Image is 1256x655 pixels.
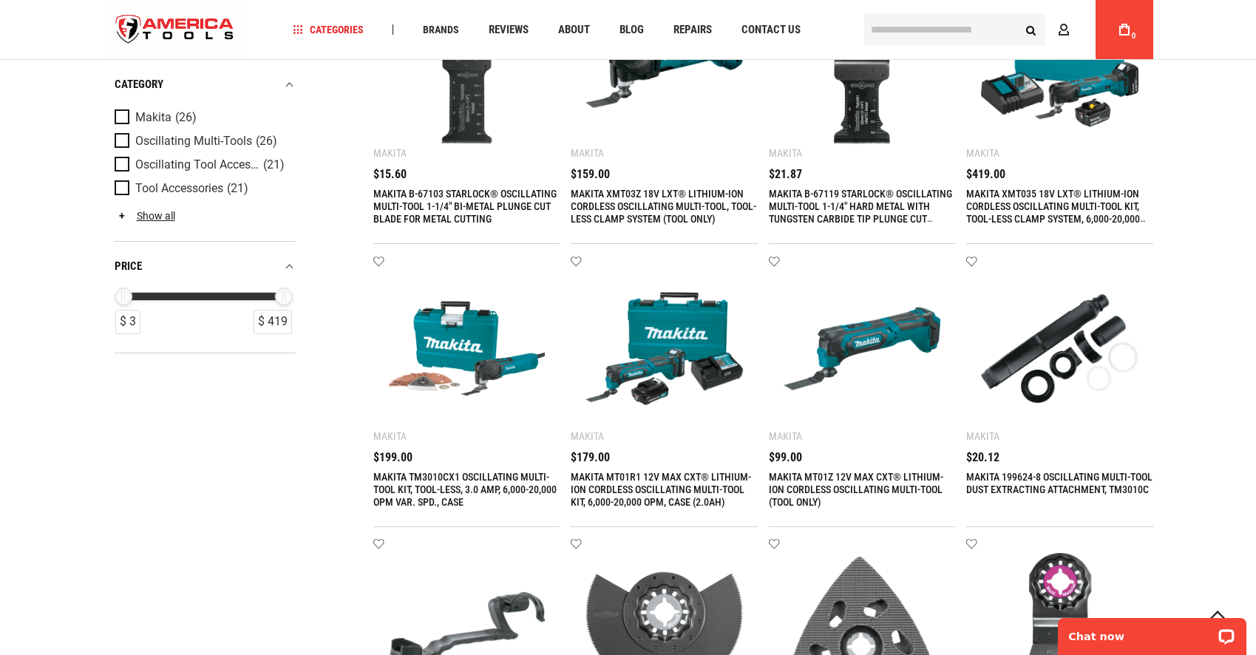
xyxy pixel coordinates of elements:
div: Makita [373,147,407,159]
span: (21) [227,183,248,195]
iframe: LiveChat chat widget [1048,608,1256,655]
div: Makita [966,147,999,159]
a: store logo [103,2,247,58]
span: (26) [256,135,277,148]
a: MAKITA TM3010CX1 OSCILLATING MULTI-TOOL KIT, TOOL-LESS, 3.0 AMP, 6,000-20,000 OPM VAR. SPD., CASE [373,471,557,508]
a: MAKITA B-67103 STARLOCK® OSCILLATING MULTI-TOOL 1-1/4" BI-METAL PLUNGE CUT BLADE FOR METAL CUTTING [373,188,557,225]
a: MAKITA MT01Z 12V MAX CXT® LITHIUM-ION CORDLESS OSCILLATING MULTI-TOOL (TOOL ONLY) [769,471,943,508]
div: Makita [373,430,407,442]
span: Blog [619,24,644,35]
img: MAKITA TM3010CX1 OSCILLATING MULTI-TOOL KIT, TOOL-LESS, 3.0 AMP, 6,000-20,000 OPM VAR. SPD., CASE [388,270,546,427]
a: Oscillating Multi-Tools (26) [115,133,292,149]
span: Reviews [489,24,529,35]
div: Makita [571,147,604,159]
div: price [115,257,296,276]
span: (21) [263,159,285,172]
a: Categories [286,20,370,40]
div: $ 3 [115,310,140,334]
span: $179.00 [571,452,610,464]
a: Makita (26) [115,109,292,126]
a: Tool Accessories (21) [115,180,292,197]
span: $99.00 [769,452,802,464]
span: (26) [175,112,197,124]
span: $199.00 [373,452,413,464]
span: 0 [1132,32,1136,40]
a: Repairs [667,20,719,40]
div: Makita [966,430,999,442]
div: Product Filters [115,59,296,353]
a: Show all [115,210,175,222]
a: Reviews [482,20,535,40]
a: MAKITA XMT03Z 18V LXT® LITHIUM-ION CORDLESS OSCILLATING MULTI-TOOL, TOOL-LESS CLAMP SYSTEM (TOOL ... [571,188,756,225]
span: $21.87 [769,169,802,180]
span: Contact Us [741,24,801,35]
img: MAKITA MT01R1 12V MAX CXT® LITHIUM-ION CORDLESS OSCILLATING MULTI-TOOL KIT, 6,000-20,000 OPM, CAS... [585,270,743,427]
img: MAKITA 199624-8 OSCILLATING MULTI-TOOL DUST EXTRACTING ATTACHMENT, TM3010C [981,270,1138,427]
span: $159.00 [571,169,610,180]
div: Makita [769,147,802,159]
a: MAKITA 199624-8 OSCILLATING MULTI-TOOL DUST EXTRACTING ATTACHMENT, TM3010C [966,471,1153,495]
div: $ 419 [254,310,292,334]
span: Oscillating Multi-Tools [135,135,252,148]
a: Oscillating Tool Accessories (21) [115,157,292,173]
span: Oscillating Tool Accessories [135,158,259,172]
span: Categories [293,24,364,35]
a: MAKITA MT01R1 12V MAX CXT® LITHIUM-ION CORDLESS OSCILLATING MULTI-TOOL KIT, 6,000-20,000 OPM, CAS... [571,471,751,508]
a: MAKITA B-67119 STARLOCK® OSCILLATING MULTI-TOOL 1-1/4" HARD METAL WITH TUNGSTEN CARBIDE TIP PLUNG... [769,188,952,237]
a: Blog [613,20,651,40]
div: category [115,75,296,95]
span: Tool Accessories [135,182,223,195]
img: America Tools [103,2,247,58]
span: About [558,24,590,35]
span: Makita [135,111,172,124]
span: Brands [423,24,459,35]
span: Repairs [673,24,712,35]
button: Search [1017,16,1045,44]
div: Makita [571,430,604,442]
span: $15.60 [373,169,407,180]
span: $419.00 [966,169,1005,180]
img: MAKITA MT01Z 12V MAX CXT® LITHIUM-ION CORDLESS OSCILLATING MULTI-TOOL (TOOL ONLY) [784,270,941,427]
a: Contact Us [735,20,807,40]
span: $20.12 [966,452,999,464]
a: Brands [416,20,466,40]
a: MAKITA XMT035 18V LXT® LITHIUM-ION CORDLESS OSCILLATING MULTI-TOOL KIT, TOOL-LESS CLAMP SYSTEM, 6... [966,188,1146,237]
a: About [551,20,597,40]
div: Makita [769,430,802,442]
